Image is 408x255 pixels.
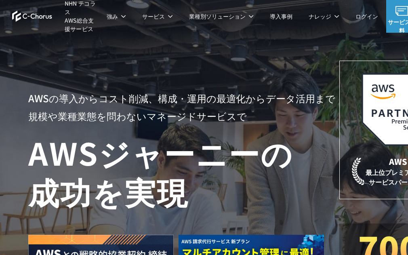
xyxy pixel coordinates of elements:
p: サービス [142,12,173,21]
a: ログイン [355,12,378,21]
p: 強み [107,12,126,21]
a: 導入事例 [270,12,292,21]
p: ナレッジ [309,12,339,21]
p: AWSの導入からコスト削減、 構成・運用の最適化からデータ活用まで 規模や業種業態を問わない マネージドサービスで [28,89,339,125]
em: AWS [389,156,407,167]
p: 業種別ソリューション [189,12,254,21]
h1: AWS ジャーニーの 成功を実現 [28,133,339,211]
